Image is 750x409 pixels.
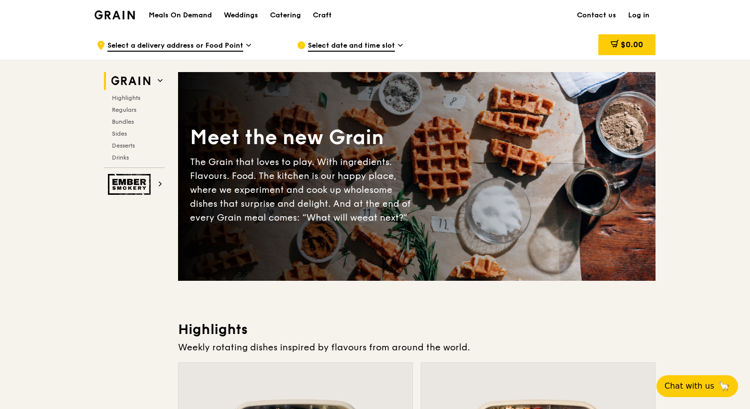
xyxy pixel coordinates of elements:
div: Meet the new Grain [190,124,417,151]
span: Chat with us [664,380,714,392]
span: Select date and time slot [308,41,395,52]
span: Bundles [112,118,134,125]
div: Weekly rotating dishes inspired by flavours from around the world. [178,340,656,354]
span: eat next?” [363,212,407,223]
div: Weddings [224,0,258,30]
span: Highlights [112,94,140,101]
span: Drinks [112,154,129,161]
span: Sides [112,130,127,137]
a: Contact us [571,0,622,30]
span: $0.00 [621,40,643,49]
h3: Highlights [178,321,656,338]
img: Ember Smokery web logo [108,174,154,195]
img: Grain web logo [108,72,154,90]
span: Select a delivery address or Food Point [107,41,243,52]
span: Regulars [112,106,136,113]
span: Desserts [112,142,135,149]
h1: Meals On Demand [149,10,212,20]
a: Weddings [218,0,264,30]
a: Craft [307,0,338,30]
span: 🦙 [718,380,730,392]
a: Log in [622,0,656,30]
div: Catering [270,0,301,30]
button: Chat with us🦙 [656,375,738,397]
div: The Grain that loves to play. With ingredients. Flavours. Food. The kitchen is our happy place, w... [190,155,417,225]
img: Grain [94,10,135,19]
div: Craft [313,0,332,30]
a: Catering [264,0,307,30]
